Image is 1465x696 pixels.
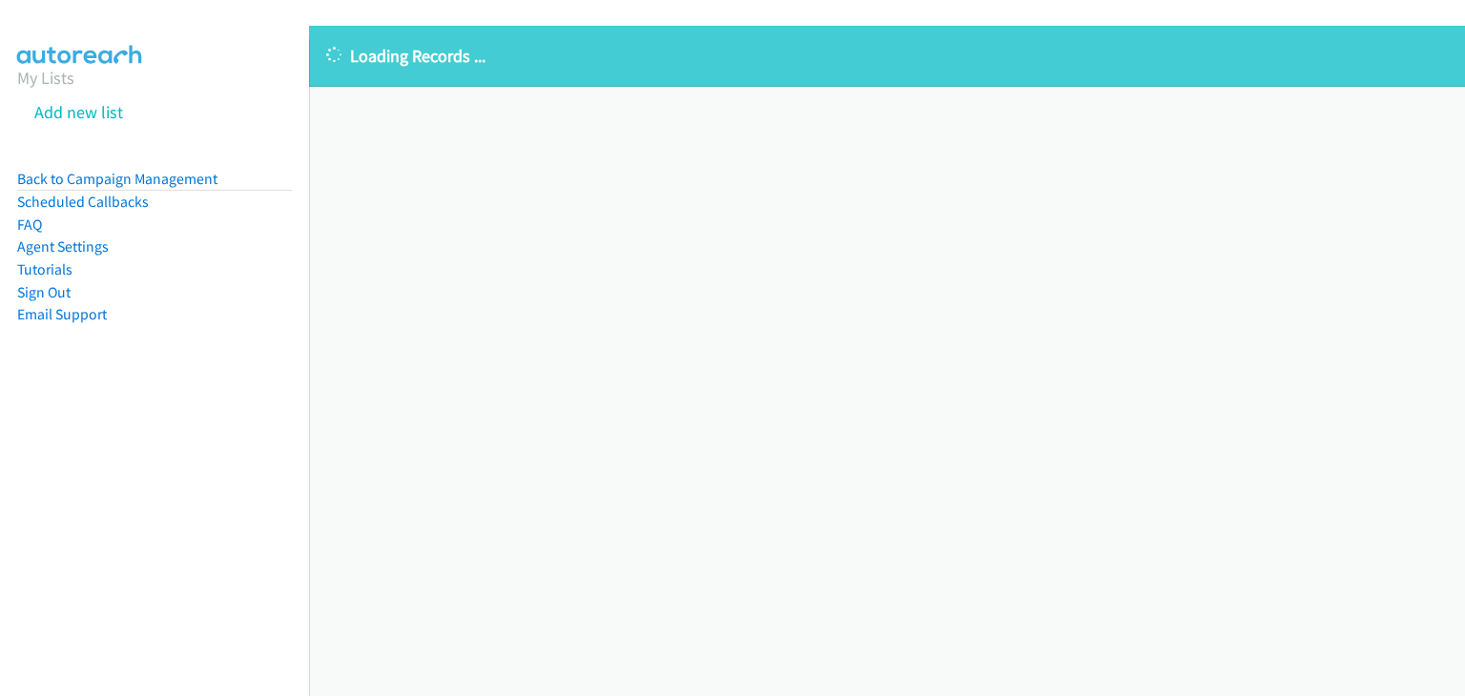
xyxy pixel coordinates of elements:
[17,67,74,89] a: My Lists
[17,237,109,256] a: Agent Settings
[17,260,72,278] a: Tutorials
[17,193,149,211] a: Scheduled Callbacks
[17,283,71,301] a: Sign Out
[17,305,107,323] a: Email Support
[34,101,123,123] a: Add new list
[17,215,42,234] a: FAQ
[326,43,1448,69] p: Loading Records ...
[17,170,217,188] a: Back to Campaign Management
